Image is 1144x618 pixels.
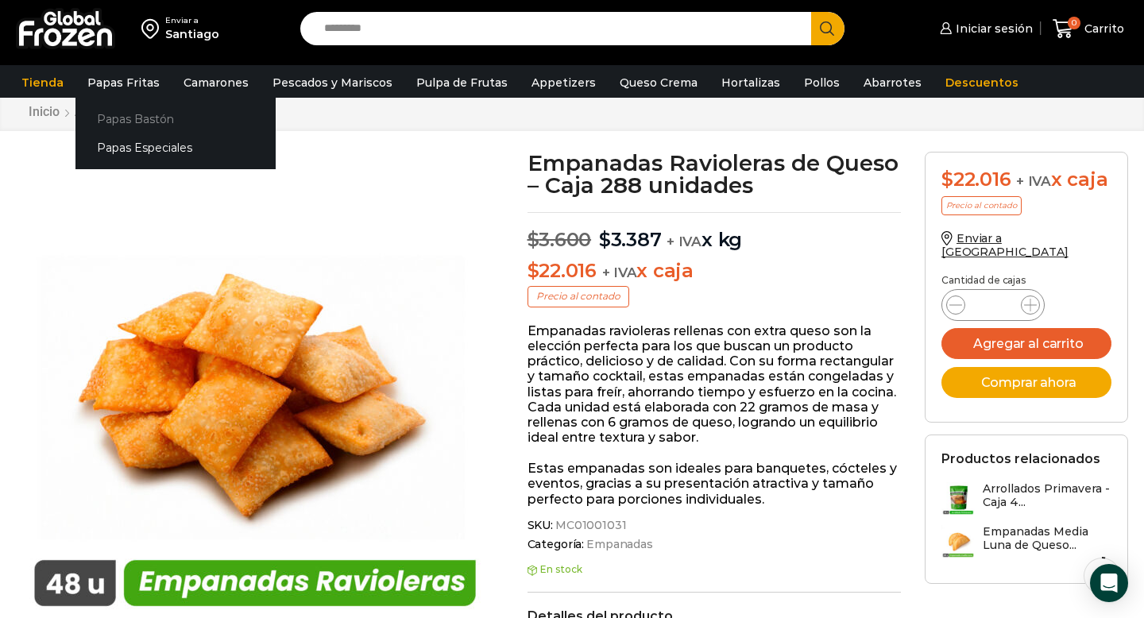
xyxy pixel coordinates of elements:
[528,461,902,507] p: Estas empanadas son ideales para banquetes, cócteles y eventos, gracias a su presentación atracti...
[856,68,929,98] a: Abarrotes
[1090,564,1128,602] div: Open Intercom Messenger
[528,212,902,252] p: x kg
[983,525,1111,552] h3: Empanadas Media Luna de Queso...
[528,259,539,282] span: $
[74,104,137,119] a: Appetizers
[265,68,400,98] a: Pescados y Mariscos
[79,68,168,98] a: Papas Fritas
[28,104,60,119] a: Inicio
[1049,10,1128,48] a: 0 Carrito
[612,68,705,98] a: Queso Crema
[941,328,1111,359] button: Agregar al carrito
[1016,173,1051,189] span: + IVA
[983,482,1111,509] h3: Arrollados Primavera - Caja 4...
[811,12,844,45] button: Search button
[75,133,276,163] a: Papas Especiales
[75,104,276,133] a: Papas Bastón
[952,21,1033,37] span: Iniciar sesión
[602,265,637,280] span: + IVA
[528,519,902,532] span: SKU:
[941,275,1111,286] p: Cantidad de cajas
[941,196,1022,215] p: Precio al contado
[165,26,219,42] div: Santiago
[524,68,604,98] a: Appetizers
[528,260,902,283] p: x caja
[528,323,902,446] p: Empanadas ravioleras rellenas con extra queso son la elección perfecta para los que buscan un pro...
[528,259,597,282] bdi: 22.016
[796,68,848,98] a: Pollos
[1068,17,1080,29] span: 0
[584,538,653,551] a: Empanadas
[553,519,627,532] span: MC01001031
[936,13,1033,44] a: Iniciar sesión
[528,564,902,575] p: En stock
[941,168,1111,191] div: x caja
[941,231,1069,259] a: Enviar a [GEOGRAPHIC_DATA]
[713,68,788,98] a: Hortalizas
[528,228,539,251] span: $
[28,104,220,119] nav: Breadcrumb
[176,68,257,98] a: Camarones
[941,367,1111,398] button: Comprar ahora
[14,68,71,98] a: Tienda
[1080,21,1124,37] span: Carrito
[941,168,1011,191] bdi: 22.016
[978,294,1008,316] input: Product quantity
[165,15,219,26] div: Enviar a
[941,525,1111,559] a: Empanadas Media Luna de Queso...
[941,482,1111,516] a: Arrollados Primavera - Caja 4...
[141,15,165,42] img: address-field-icon.svg
[408,68,516,98] a: Pulpa de Frutas
[599,228,662,251] bdi: 3.387
[599,228,611,251] span: $
[667,234,701,249] span: + IVA
[528,228,592,251] bdi: 3.600
[528,286,629,307] p: Precio al contado
[528,152,902,196] h1: Empanadas Ravioleras de Queso – Caja 288 unidades
[937,68,1026,98] a: Descuentos
[941,168,953,191] span: $
[528,538,902,551] span: Categoría:
[941,451,1100,466] h2: Productos relacionados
